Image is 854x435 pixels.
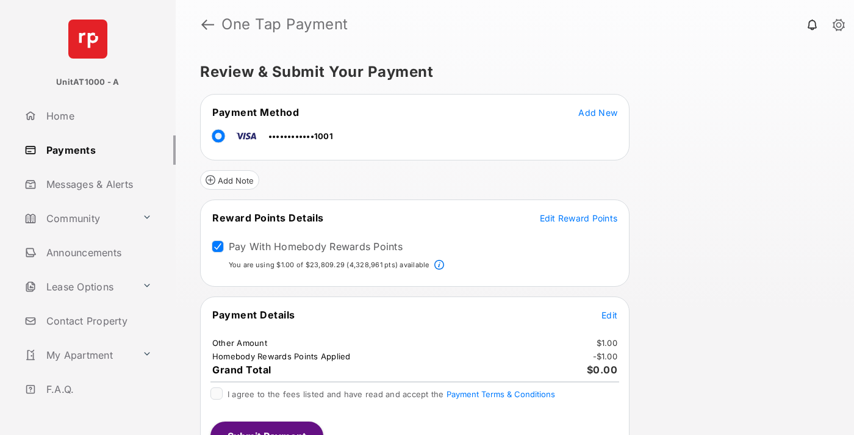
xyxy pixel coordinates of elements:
label: Pay With Homebody Rewards Points [229,240,403,253]
span: Grand Total [212,364,271,376]
span: Add New [578,107,617,118]
a: Announcements [20,238,176,267]
a: Contact Property [20,306,176,336]
button: I agree to the fees listed and have read and accept the [447,389,555,399]
button: Add Note [200,170,259,190]
span: Edit [601,310,617,320]
a: Payments [20,135,176,165]
td: Homebody Rewards Points Applied [212,351,351,362]
p: You are using $1.00 of $23,809.29 (4,328,961 pts) available [229,260,429,270]
strong: One Tap Payment [221,17,348,32]
img: svg+xml;base64,PHN2ZyB4bWxucz0iaHR0cDovL3d3dy53My5vcmcvMjAwMC9zdmciIHdpZHRoPSI2NCIgaGVpZ2h0PSI2NC... [68,20,107,59]
span: Edit Reward Points [540,213,618,223]
a: F.A.Q. [20,375,176,404]
button: Add New [578,106,617,118]
h5: Review & Submit Your Payment [200,65,820,79]
td: - $1.00 [592,351,619,362]
a: Home [20,101,176,131]
p: UnitAT1000 - A [56,76,119,88]
td: $1.00 [596,337,618,348]
a: My Apartment [20,340,137,370]
button: Edit [601,309,617,321]
button: Edit Reward Points [540,212,618,224]
a: Lease Options [20,272,137,301]
span: ••••••••••••1001 [268,131,333,141]
span: I agree to the fees listed and have read and accept the [228,389,555,399]
span: Payment Details [212,309,295,321]
span: Reward Points Details [212,212,324,224]
span: Payment Method [212,106,299,118]
a: Messages & Alerts [20,170,176,199]
a: Community [20,204,137,233]
span: $0.00 [587,364,618,376]
td: Other Amount [212,337,268,348]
